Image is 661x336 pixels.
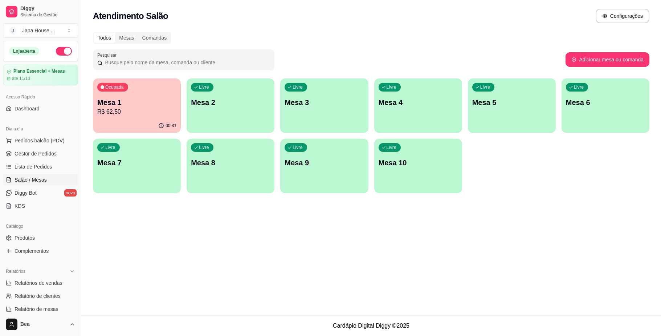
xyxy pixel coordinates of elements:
[285,97,364,108] p: Mesa 3
[3,23,78,38] button: Select a team
[191,158,270,168] p: Mesa 8
[97,158,176,168] p: Mesa 7
[97,52,119,58] label: Pesquisar
[20,12,75,18] span: Sistema de Gestão
[3,135,78,146] button: Pedidos balcão (PDV)
[3,123,78,135] div: Dia a dia
[280,139,368,193] button: LivreMesa 9
[387,145,397,150] p: Livre
[293,84,303,90] p: Livre
[9,27,16,34] span: J
[562,78,649,133] button: LivreMesa 6
[94,33,115,43] div: Todos
[115,33,138,43] div: Mesas
[3,245,78,257] a: Complementos
[15,176,47,183] span: Salão / Mesas
[191,97,270,108] p: Mesa 2
[374,139,462,193] button: LivreMesa 10
[22,27,55,34] div: Japa House. ...
[93,10,168,22] h2: Atendimento Salão
[3,103,78,114] a: Dashboard
[285,158,364,168] p: Mesa 9
[15,202,25,210] span: KDS
[3,187,78,199] a: Diggy Botnovo
[166,123,176,129] p: 00:31
[3,91,78,103] div: Acesso Rápido
[81,315,661,336] footer: Cardápio Digital Diggy © 2025
[3,3,78,20] a: DiggySistema de Gestão
[280,78,368,133] button: LivreMesa 3
[138,33,171,43] div: Comandas
[293,145,303,150] p: Livre
[3,290,78,302] a: Relatório de clientes
[3,174,78,186] a: Salão / Mesas
[15,163,52,170] span: Lista de Pedidos
[97,108,176,116] p: R$ 62,50
[93,139,181,193] button: LivreMesa 7
[596,9,649,23] button: Configurações
[15,292,61,300] span: Relatório de clientes
[187,139,274,193] button: LivreMesa 8
[187,78,274,133] button: LivreMesa 2
[199,145,209,150] p: Livre
[15,247,49,255] span: Complementos
[97,97,176,108] p: Mesa 1
[12,76,30,81] article: até 11/10
[199,84,209,90] p: Livre
[105,145,115,150] p: Livre
[15,105,40,112] span: Dashboard
[3,220,78,232] div: Catálogo
[566,97,645,108] p: Mesa 6
[6,268,25,274] span: Relatórios
[15,189,37,197] span: Diggy Bot
[9,47,39,55] div: Loja aberta
[374,78,462,133] button: LivreMesa 4
[3,277,78,289] a: Relatórios de vendas
[15,234,35,242] span: Produtos
[3,65,78,85] a: Plano Essencial + Mesasaté 11/10
[20,5,75,12] span: Diggy
[103,59,270,66] input: Pesquisar
[105,84,124,90] p: Ocupada
[15,305,58,313] span: Relatório de mesas
[566,52,649,67] button: Adicionar mesa ou comanda
[379,158,458,168] p: Mesa 10
[93,78,181,133] button: OcupadaMesa 1R$ 62,5000:31
[20,321,66,328] span: Bea
[3,148,78,159] a: Gestor de Pedidos
[387,84,397,90] p: Livre
[13,69,65,74] article: Plano Essencial + Mesas
[468,78,556,133] button: LivreMesa 5
[3,232,78,244] a: Produtos
[15,279,62,287] span: Relatórios de vendas
[15,137,65,144] span: Pedidos balcão (PDV)
[379,97,458,108] p: Mesa 4
[480,84,490,90] p: Livre
[3,200,78,212] a: KDS
[574,84,584,90] p: Livre
[3,316,78,333] button: Bea
[472,97,551,108] p: Mesa 5
[3,303,78,315] a: Relatório de mesas
[3,161,78,173] a: Lista de Pedidos
[56,47,72,56] button: Alterar Status
[15,150,57,157] span: Gestor de Pedidos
